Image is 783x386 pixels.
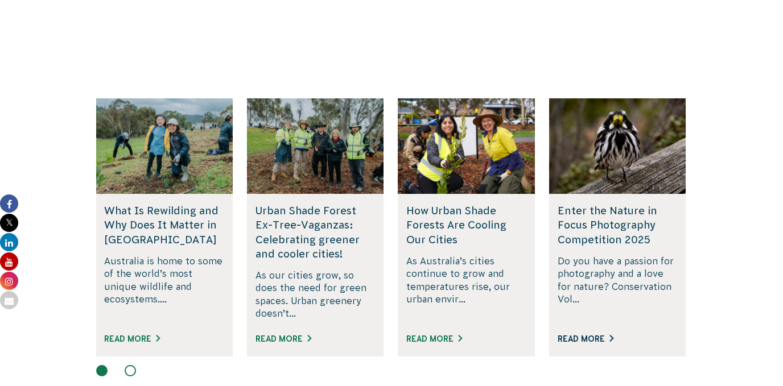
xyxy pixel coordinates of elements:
a: Read More [255,334,311,343]
a: Read More [406,334,462,343]
h5: Urban Shade Forest Ex-Tree-Vaganzas: Celebrating greener and cooler cities! [255,204,376,261]
a: Read More [558,334,613,343]
h5: How Urban Shade Forests Are Cooling Our Cities [406,204,526,247]
p: Do you have a passion for photography and a love for nature? Conservation Vol... [558,255,678,320]
p: Australia is home to some of the world’s most unique wildlife and ecosystems.... [104,255,224,320]
p: As Australia’s cities continue to grow and temperatures rise, our urban envir... [406,255,526,320]
p: As our cities grow, so does the need for green spaces. Urban greenery doesn’t... [255,269,376,320]
h5: Enter the Nature in Focus Photography Competition 2025 [558,204,678,247]
a: Read More [104,334,160,343]
h5: What Is Rewilding and Why Does It Matter in [GEOGRAPHIC_DATA] [104,204,224,247]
